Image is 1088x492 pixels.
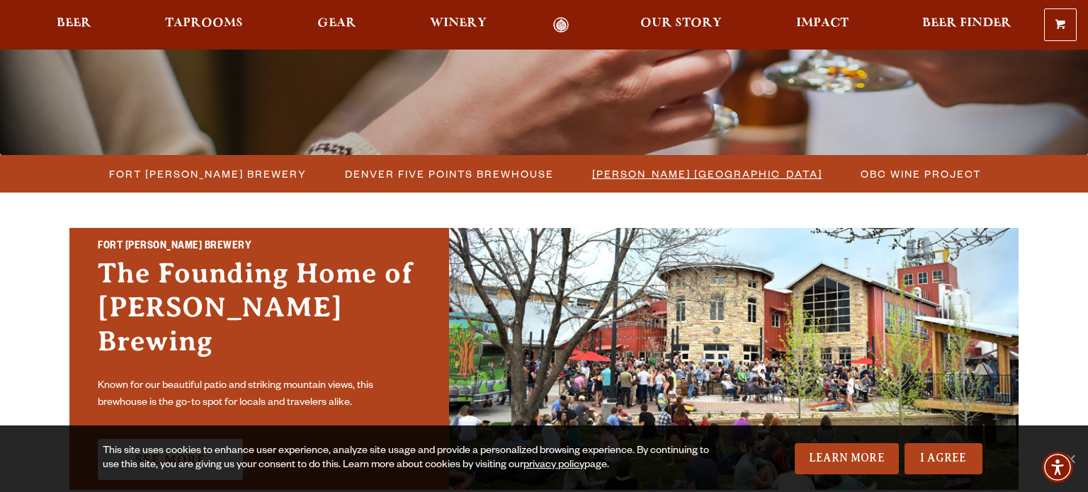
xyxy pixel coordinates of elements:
div: Accessibility Menu [1042,452,1073,483]
a: Winery [421,17,496,33]
p: Known for our beautiful patio and striking mountain views, this brewhouse is the go-to spot for l... [98,378,421,412]
div: This site uses cookies to enhance user experience, analyze site usage and provide a personalized ... [103,445,713,473]
span: [PERSON_NAME] [GEOGRAPHIC_DATA] [592,164,822,184]
a: I Agree [905,443,982,474]
span: Impact [796,18,849,29]
a: [PERSON_NAME] [GEOGRAPHIC_DATA] [584,164,829,184]
span: Denver Five Points Brewhouse [345,164,554,184]
a: Our Story [631,17,731,33]
a: privacy policy [523,460,584,471]
a: Denver Five Points Brewhouse [336,164,561,184]
span: Gear [317,18,356,29]
span: Fort [PERSON_NAME] Brewery [109,164,307,184]
a: Impact [787,17,858,33]
a: Beer [47,17,101,33]
span: Winery [430,18,487,29]
span: Beer Finder [922,18,1011,29]
a: Beer Finder [913,17,1021,33]
img: Fort Collins Brewery & Taproom' [449,228,1019,490]
h2: Fort [PERSON_NAME] Brewery [98,238,421,256]
h3: The Founding Home of [PERSON_NAME] Brewing [98,256,421,372]
span: Our Story [640,18,722,29]
span: Taprooms [165,18,243,29]
a: Odell Home [534,17,587,33]
a: Fort [PERSON_NAME] Brewery [101,164,314,184]
a: OBC Wine Project [852,164,988,184]
span: Beer [57,18,91,29]
a: Taprooms [156,17,252,33]
a: Gear [308,17,365,33]
span: OBC Wine Project [861,164,981,184]
a: Learn More [795,443,899,474]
